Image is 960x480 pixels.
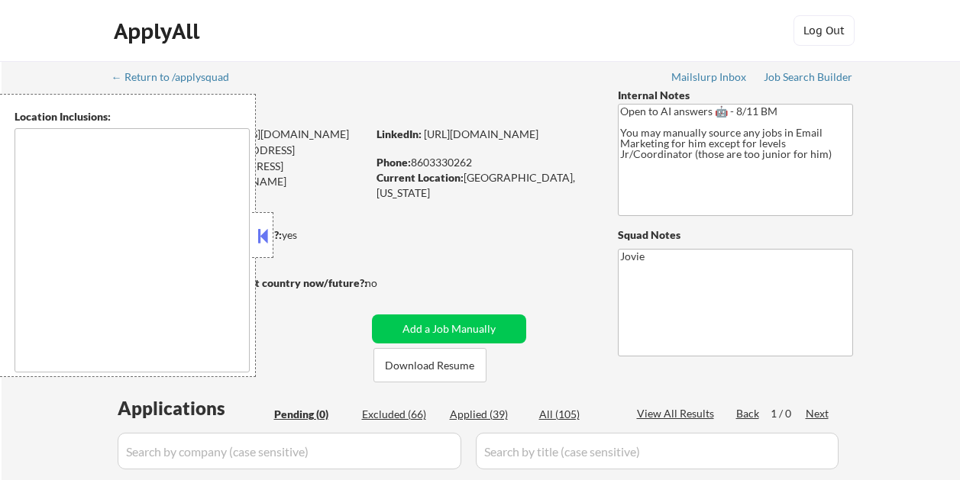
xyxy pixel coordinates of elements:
[118,433,461,469] input: Search by company (case sensitive)
[377,127,422,140] strong: LinkedIn:
[450,407,526,422] div: Applied (39)
[618,227,853,243] div: Squad Notes
[771,406,806,421] div: 1 / 0
[362,407,438,422] div: Excluded (66)
[118,399,269,417] div: Applications
[377,155,593,170] div: 8603330262
[424,127,538,140] a: [URL][DOMAIN_NAME]
[736,406,761,421] div: Back
[114,18,204,44] div: ApplyAll
[372,314,526,343] button: Add a Job Manually
[377,156,411,169] strong: Phone:
[539,407,616,422] div: All (105)
[373,348,486,382] button: Download Resume
[806,406,830,421] div: Next
[618,88,853,103] div: Internal Notes
[794,15,855,46] button: Log Out
[671,72,748,82] div: Mailslurp Inbox
[764,71,853,86] a: Job Search Builder
[637,406,719,421] div: View All Results
[764,72,853,82] div: Job Search Builder
[476,433,839,469] input: Search by title (case sensitive)
[15,109,250,124] div: Location Inclusions:
[112,72,244,82] div: ← Return to /applysquad
[377,170,593,200] div: [GEOGRAPHIC_DATA], [US_STATE]
[274,407,351,422] div: Pending (0)
[671,71,748,86] a: Mailslurp Inbox
[377,171,464,184] strong: Current Location:
[365,275,409,291] div: no
[112,71,244,86] a: ← Return to /applysquad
